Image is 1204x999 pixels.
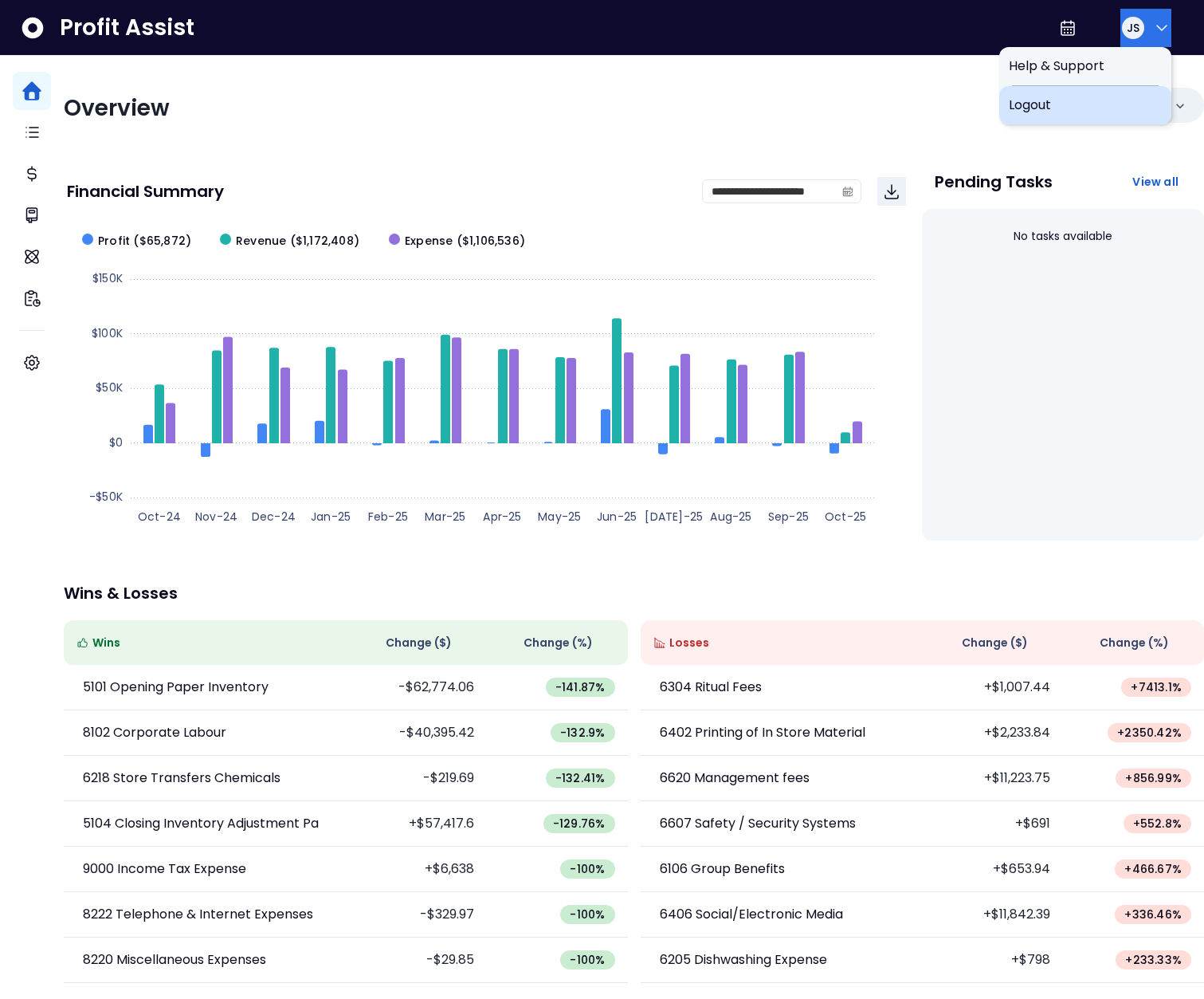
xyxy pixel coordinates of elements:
[346,756,487,801] td: -$219.69
[1133,816,1182,832] span: + 552.8 %
[553,816,606,832] span: -129.76 %
[555,770,606,786] span: -132.41 %
[138,509,181,525] text: Oct-24
[1100,635,1169,651] span: Change (%)
[98,233,191,250] span: Profit ($65,872)
[570,952,605,968] span: -100 %
[368,509,408,525] text: Feb-25
[660,905,843,924] p: 6406 Social/Electronic Media
[89,489,123,505] text: -$50K
[236,233,359,250] span: Revenue ($1,172,408)
[710,509,751,525] text: Aug-25
[1009,57,1162,76] span: Help & Support
[660,769,810,788] p: 6620 Management fees
[386,635,452,651] span: Change ( $ )
[83,723,226,742] p: 8102 Corporate Labour
[570,861,605,877] span: -100 %
[524,635,593,651] span: Change (%)
[195,509,237,525] text: Nov-24
[597,509,637,525] text: Jun-25
[83,678,269,697] p: 5101 Opening Paper Inventory
[92,635,120,651] span: Wins
[1009,96,1162,115] span: Logout
[660,678,762,697] p: 6304 Ritual Fees
[935,215,1191,258] div: No tasks available
[346,938,487,983] td: -$29.85
[922,801,1063,847] td: +$691
[346,665,487,710] td: -$62,774.06
[922,756,1063,801] td: +$11,223.75
[346,847,487,892] td: +$6,638
[405,233,525,250] span: Expense ($1,106,536)
[922,665,1063,710] td: +$1,007.44
[768,509,809,525] text: Sep-25
[346,801,487,847] td: +$57,417.6
[560,725,605,741] span: -132.9 %
[1124,861,1182,877] span: + 466.67 %
[64,92,170,124] span: Overview
[842,186,853,197] svg: calendar
[311,509,351,525] text: Jan-25
[1125,952,1182,968] span: + 233.33 %
[922,847,1063,892] td: +$653.94
[570,907,605,922] span: -100 %
[346,710,487,756] td: -$40,395.42
[1117,725,1182,741] span: + 2350.42 %
[660,859,785,879] p: 6106 Group Benefits
[1131,679,1182,695] span: + 7413.1 %
[935,174,1053,190] p: Pending Tasks
[1120,167,1191,196] button: View all
[962,635,1028,651] span: Change ( $ )
[483,509,521,525] text: Apr-25
[669,635,709,651] span: Losses
[1132,174,1179,190] span: View all
[1124,907,1182,922] span: + 336.46 %
[64,585,1204,601] p: Wins & Losses
[109,435,123,450] text: $0
[83,950,266,970] p: 8220 Miscellaneous Expenses
[60,14,194,42] span: Profit Assist
[922,710,1063,756] td: +$2,233.84
[346,892,487,938] td: -$329.97
[96,380,123,395] text: $50K
[555,679,606,695] span: -141.87 %
[1125,770,1182,786] span: + 856.99 %
[67,183,224,199] p: Financial Summary
[83,905,313,924] p: 8222 Telephone & Internet Expenses
[425,509,465,525] text: Mar-25
[92,325,123,341] text: $100K
[83,769,280,788] p: 6218 Store Transfers Chemicals
[660,723,865,742] p: 6402 Printing of In Store Material
[660,814,856,833] p: 6607 Safety / Security Systems
[660,950,827,970] p: 6205 Dishwashing Expense
[83,859,246,879] p: 9000 Income Tax Expense
[922,938,1063,983] td: +$798
[252,509,296,525] text: Dec-24
[825,509,866,525] text: Oct-25
[645,509,703,525] text: [DATE]-25
[538,509,581,525] text: May-25
[877,177,906,206] button: Download
[922,892,1063,938] td: +$11,842.39
[92,270,123,286] text: $150K
[1127,20,1139,36] span: JS
[83,814,319,833] p: 5104 Closing Inventory Adjustment Pa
